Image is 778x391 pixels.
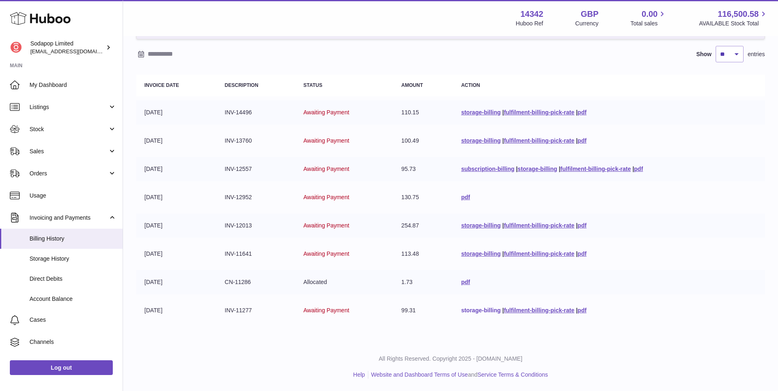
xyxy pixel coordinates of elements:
td: 95.73 [393,157,453,181]
div: Currency [575,20,599,27]
span: Storage History [30,255,116,263]
div: Huboo Ref [516,20,543,27]
a: Help [353,371,365,378]
label: Show [696,50,712,58]
p: All Rights Reserved. Copyright 2025 - [DOMAIN_NAME] [130,355,771,363]
span: My Dashboard [30,81,116,89]
a: pdf [461,194,470,200]
strong: Action [461,82,480,88]
strong: Invoice Date [144,82,179,88]
td: INV-11641 [217,242,295,266]
strong: 14342 [520,9,543,20]
td: INV-11277 [217,298,295,323]
span: | [632,166,634,172]
span: | [516,166,518,172]
span: Awaiting Payment [303,194,349,200]
td: INV-12557 [217,157,295,181]
td: INV-14496 [217,100,295,125]
td: [DATE] [136,129,217,153]
a: fulfilment-billing-pick-rate [504,222,575,229]
span: Awaiting Payment [303,222,349,229]
span: | [576,250,577,257]
span: | [502,250,504,257]
span: Allocated [303,279,327,285]
td: 100.49 [393,129,453,153]
span: Cases [30,316,116,324]
a: storage-billing [461,109,500,116]
td: [DATE] [136,242,217,266]
td: 254.87 [393,214,453,238]
a: pdf [577,137,586,144]
td: [DATE] [136,270,217,294]
a: pdf [577,109,586,116]
td: INV-12013 [217,214,295,238]
a: pdf [577,307,586,314]
span: 0.00 [642,9,658,20]
strong: GBP [581,9,598,20]
a: Service Terms & Conditions [477,371,548,378]
a: storage-billing [461,250,500,257]
a: pdf [461,279,470,285]
a: pdf [577,250,586,257]
span: Awaiting Payment [303,250,349,257]
a: pdf [634,166,643,172]
span: | [576,222,577,229]
span: Direct Debits [30,275,116,283]
span: Channels [30,338,116,346]
td: INV-12952 [217,185,295,209]
td: 113.48 [393,242,453,266]
span: Orders [30,170,108,177]
a: fulfilment-billing-pick-rate [504,137,575,144]
td: [DATE] [136,157,217,181]
a: Website and Dashboard Terms of Use [371,371,468,378]
a: 0.00 Total sales [630,9,667,27]
span: Invoicing and Payments [30,214,108,222]
span: Awaiting Payment [303,137,349,144]
td: 1.73 [393,270,453,294]
span: Sales [30,148,108,155]
td: CN-11286 [217,270,295,294]
span: | [502,137,504,144]
td: [DATE] [136,100,217,125]
span: Listings [30,103,108,111]
span: | [502,109,504,116]
div: Sodapop Limited [30,40,104,55]
td: INV-13760 [217,129,295,153]
a: storage-billing [461,137,500,144]
strong: Description [225,82,258,88]
span: | [502,307,504,314]
a: storage-billing [518,166,557,172]
span: | [576,137,577,144]
span: | [502,222,504,229]
a: fulfilment-billing-pick-rate [504,307,575,314]
span: Usage [30,192,116,200]
td: [DATE] [136,185,217,209]
td: [DATE] [136,298,217,323]
strong: Status [303,82,322,88]
span: | [559,166,560,172]
a: fulfilment-billing-pick-rate [560,166,631,172]
td: [DATE] [136,214,217,238]
span: Account Balance [30,295,116,303]
span: Awaiting Payment [303,109,349,116]
a: fulfilment-billing-pick-rate [504,109,575,116]
span: 116,500.58 [718,9,759,20]
span: AVAILABLE Stock Total [699,20,768,27]
a: fulfilment-billing-pick-rate [504,250,575,257]
a: pdf [577,222,586,229]
li: and [368,371,548,379]
span: Total sales [630,20,667,27]
td: 99.31 [393,298,453,323]
a: subscription-billing [461,166,514,172]
span: Stock [30,125,108,133]
a: 116,500.58 AVAILABLE Stock Total [699,9,768,27]
span: Awaiting Payment [303,166,349,172]
img: internalAdmin-14342@internal.huboo.com [10,41,22,54]
span: | [576,109,577,116]
a: Log out [10,360,113,375]
a: storage-billing [461,222,500,229]
span: | [576,307,577,314]
span: [EMAIL_ADDRESS][DOMAIN_NAME] [30,48,121,55]
td: 110.15 [393,100,453,125]
span: Awaiting Payment [303,307,349,314]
